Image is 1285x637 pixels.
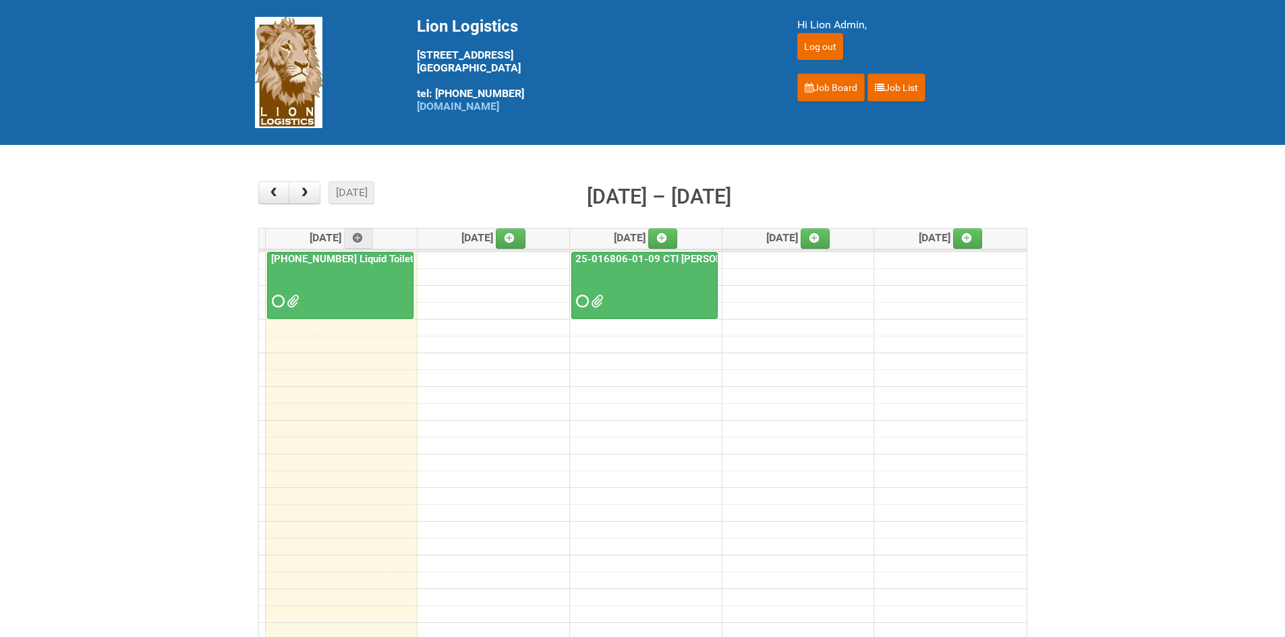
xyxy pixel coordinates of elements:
[867,73,925,102] a: Job List
[797,17,1031,33] div: Hi Lion Admin,
[496,229,525,249] a: Add an event
[576,297,586,306] span: Requested
[591,297,600,306] span: LPF - 25-016806-01-09 CTI Dove CM Bar Superior HUT.xlsx Dove CM Usage Instructions.pdf MDN - 25-0...
[766,231,830,244] span: [DATE]
[614,231,678,244] span: [DATE]
[953,229,983,249] a: Add an event
[255,65,322,78] a: Lion Logistics
[255,17,322,128] img: Lion Logistics
[797,73,865,102] a: Job Board
[797,33,843,60] input: Log out
[344,229,374,249] a: Add an event
[417,17,518,36] span: Lion Logistics
[272,297,281,306] span: Requested
[268,253,530,265] a: [PHONE_NUMBER] Liquid Toilet Bowl Cleaner - Mailing 2
[417,100,499,113] a: [DOMAIN_NAME]
[310,231,374,244] span: [DATE]
[417,17,764,113] div: [STREET_ADDRESS] [GEOGRAPHIC_DATA] tel: [PHONE_NUMBER]
[573,253,843,265] a: 25-016806-01-09 CTI [PERSON_NAME] Bar Superior HUT
[287,297,296,306] span: MDN 24-096164-01 MDN Left over counts.xlsx MOR_Mailing 2 24-096164-01-08.xlsm Labels Mailing 2 24...
[587,181,731,212] h2: [DATE] – [DATE]
[267,252,413,320] a: [PHONE_NUMBER] Liquid Toilet Bowl Cleaner - Mailing 2
[329,181,374,204] button: [DATE]
[648,229,678,249] a: Add an event
[571,252,718,320] a: 25-016806-01-09 CTI [PERSON_NAME] Bar Superior HUT
[919,231,983,244] span: [DATE]
[801,229,830,249] a: Add an event
[461,231,525,244] span: [DATE]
